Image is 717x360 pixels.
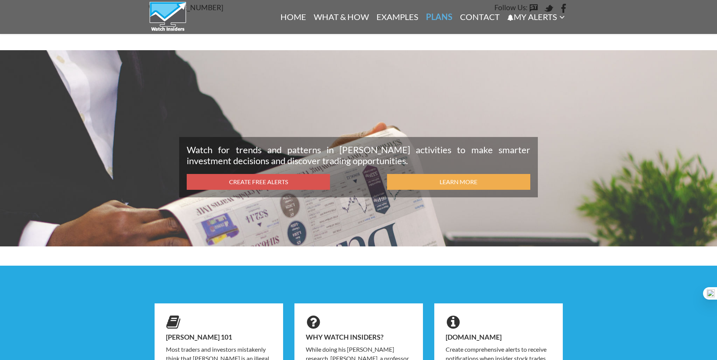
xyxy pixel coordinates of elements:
[166,334,272,341] h4: [PERSON_NAME] 101
[387,174,530,190] a: Learn More
[187,145,530,166] p: Watch for trends and patterns in [PERSON_NAME] activities to make smarter investment decisions an...
[707,289,715,297] img: one_i.png
[187,174,330,190] a: Create Free Alerts
[306,334,412,341] h4: Why Watch Insiders?
[446,334,551,341] h4: [DOMAIN_NAME]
